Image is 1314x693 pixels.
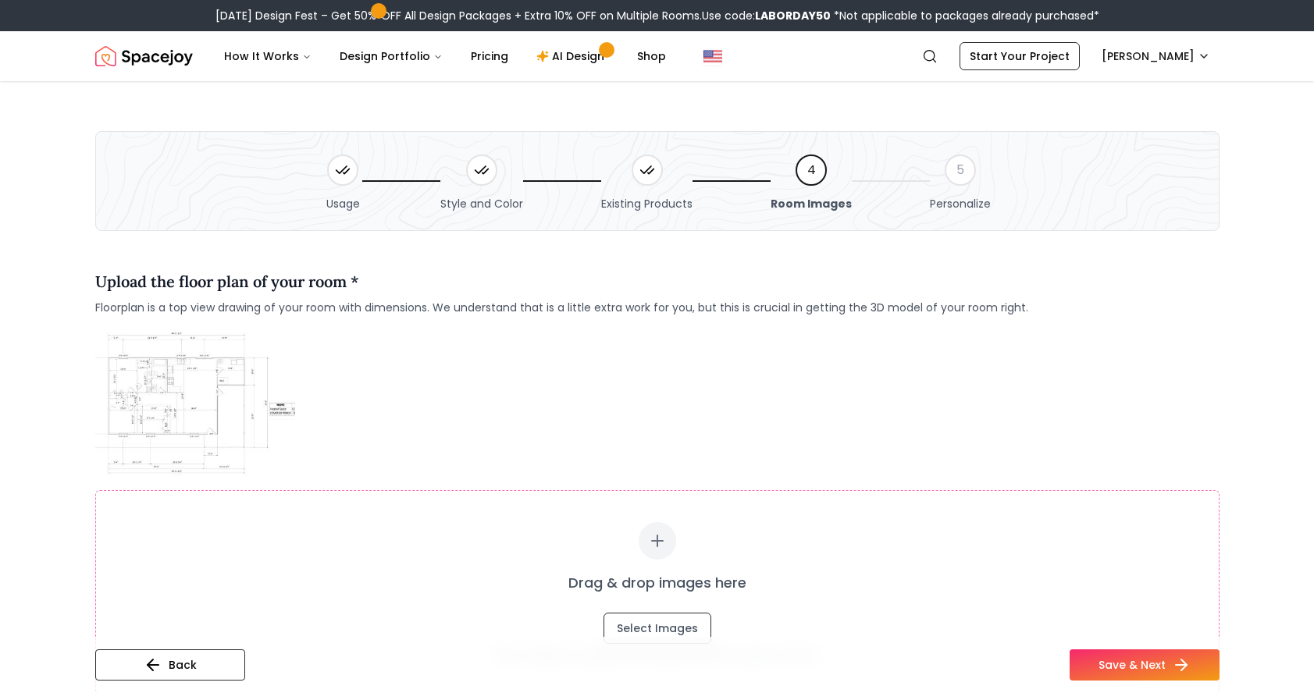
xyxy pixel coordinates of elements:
span: Style and Color [440,196,523,211]
button: How It Works [212,41,324,72]
span: *Not applicable to packages already purchased* [831,8,1099,23]
span: Usage [326,196,360,211]
span: Use code: [702,8,831,23]
img: Spacejoy Logo [95,41,193,72]
img: United States [703,47,722,66]
img: Guide image [95,328,295,478]
nav: Main [212,41,678,72]
button: Back [95,649,245,681]
span: Floorplan is a top view drawing of your room with dimensions. We understand that is a little extr... [95,300,1028,315]
a: Pricing [458,41,521,72]
nav: Global [95,31,1220,81]
div: 5 [945,155,976,186]
b: LABORDAY50 [755,8,831,23]
div: [DATE] Design Fest – Get 50% OFF All Design Packages + Extra 10% OFF on Multiple Rooms. [215,8,1099,23]
span: Room Images [771,196,852,211]
span: Existing Products [601,196,693,211]
h4: Upload the floor plan of your room * [95,270,1028,293]
a: AI Design [524,41,621,72]
div: 4 [796,155,827,186]
button: Select Images [604,613,711,644]
a: Shop [625,41,678,72]
button: Design Portfolio [327,41,455,72]
button: Save & Next [1070,649,1220,681]
a: Spacejoy [95,41,193,72]
p: Drag & drop images here [568,572,746,594]
button: [PERSON_NAME] [1092,42,1220,70]
a: Start Your Project [960,42,1080,70]
span: Personalize [930,196,991,211]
